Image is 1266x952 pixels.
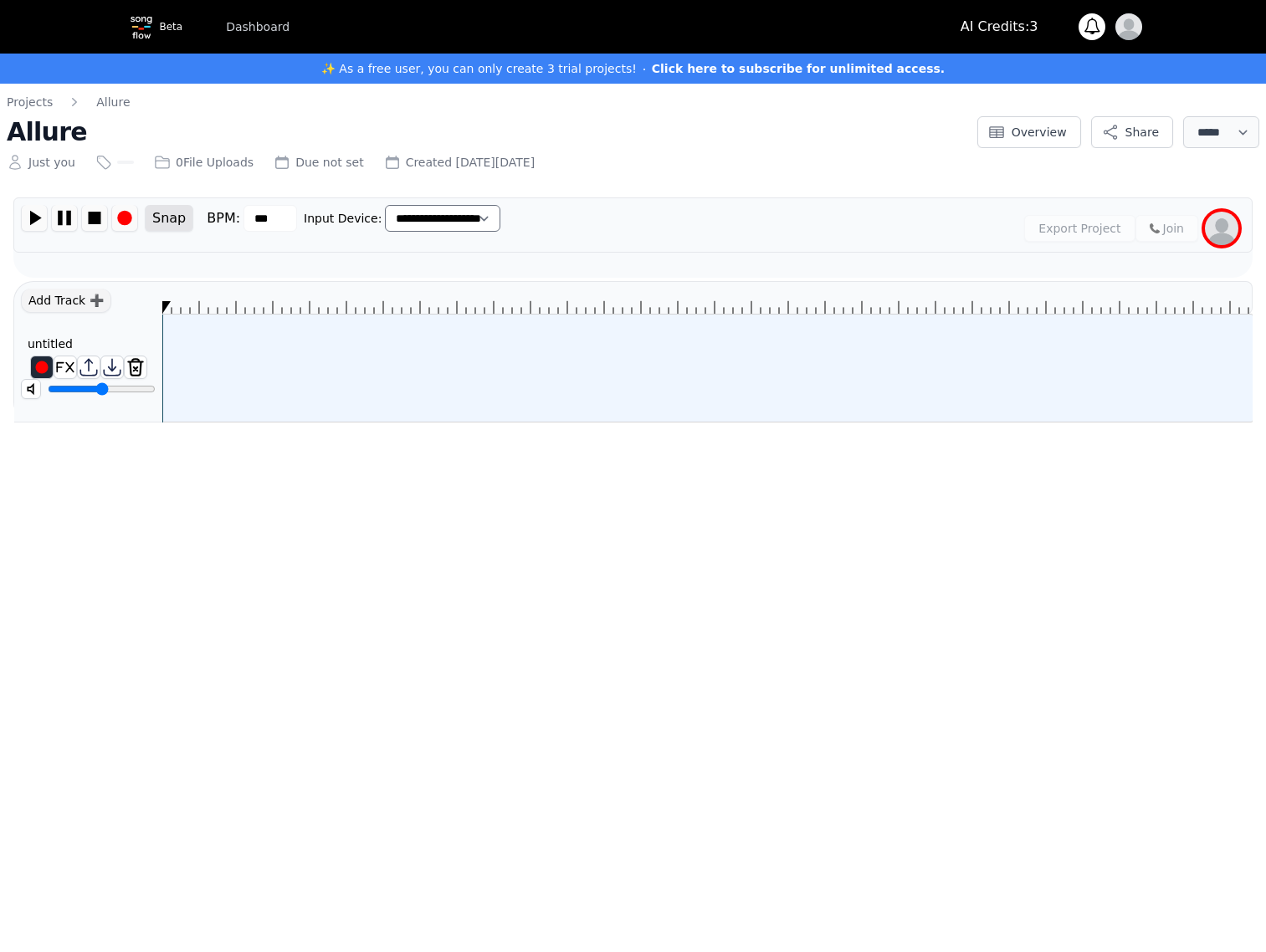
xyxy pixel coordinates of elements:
img: trash-VMEC2UDV.svg [125,356,146,378]
img: stop-IIWY7GUR.svg [82,205,107,231]
img: import-GJ37EX3T.svg [78,356,100,378]
button: Snap [145,205,193,232]
img: Topline [125,10,158,44]
button: Share [1091,116,1173,148]
div: Add Track ➕ [21,289,111,313]
img: pause-7FOZAIPN.svg [52,205,77,231]
strong: Click here to subscribe for unlimited access. [652,62,945,75]
img: effects-YESYWAN3.svg [54,356,76,378]
button: ✨ As a free user, you can only create 3 trial projects!Click here to subscribe for unlimited access. [321,59,945,79]
img: play-HN6QGP6F.svg [22,205,47,231]
strong: ✨ As a free user, you can only create 3 trial projects! [321,62,637,75]
p: AI Credits: 3 [961,17,1038,37]
div: untitled [21,335,79,352]
button: Join [1135,215,1198,242]
div: 0 File Uploads [154,154,254,171]
p: Just you [28,154,75,171]
img: defaultdp-GMBFNSZB.png [1205,212,1238,245]
img: export-FJOLR6JH.svg [101,356,123,378]
h2: Allure [7,117,967,147]
p: Beta [160,20,183,33]
label: Input Device: [304,210,382,227]
p: Created [DATE][DATE] [406,154,536,171]
p: Due not set [295,154,364,171]
img: record-BSW3YWYX.svg [31,356,53,378]
a: Dashboard [216,12,300,42]
img: phone-UTJ6M45A.svg [1150,223,1160,233]
nav: Breadcrumb [7,94,967,110]
a: Overview [977,128,1081,144]
img: unmute-VYQ6XJBC.svg [22,380,40,398]
label: BPM: [207,208,240,228]
a: Allure [96,94,130,110]
a: Projects [7,94,53,110]
button: Overview [977,116,1081,148]
button: Export Project [1024,215,1135,242]
img: record-BSW3YWYX.svg [112,205,137,231]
